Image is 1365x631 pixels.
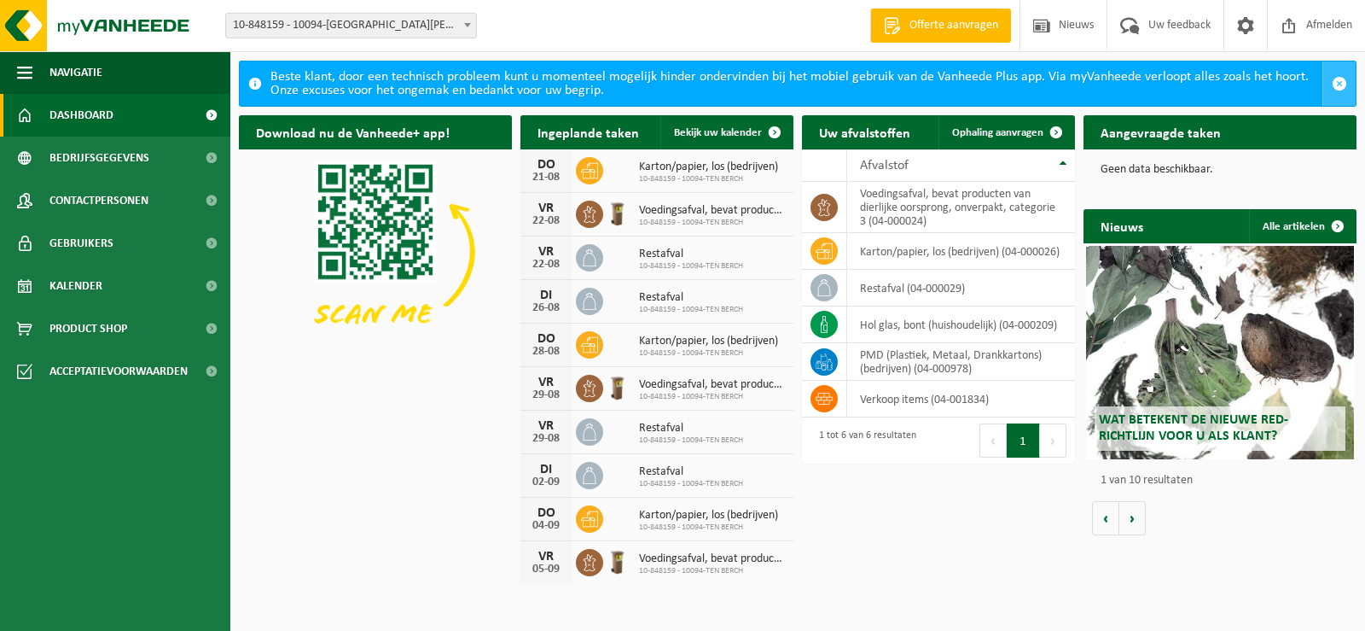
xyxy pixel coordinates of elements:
div: DO [529,158,563,172]
div: 05-09 [529,564,563,575]
h2: Nieuws [1083,209,1160,242]
a: Bekijk uw kalender [660,115,792,149]
span: Voedingsafval, bevat producten van dierlijke oorsprong, onverpakt, categorie 3 [639,378,785,392]
div: VR [529,550,563,564]
div: 22-08 [529,215,563,227]
div: VR [529,202,563,215]
div: 22-08 [529,259,563,271]
span: Acceptatievoorwaarden [49,350,188,393]
span: 10-848159 - 10094-TEN BERCH - ANTWERPEN [226,14,476,38]
h2: Ingeplande taken [520,115,656,149]
span: Navigatie [49,51,102,94]
span: 10-848159 - 10094-TEN BERCH [639,305,743,315]
div: VR [529,419,563,433]
span: Restafval [639,465,743,479]
span: 10-848159 - 10094-TEN BERCH [639,174,778,184]
td: voedingsafval, bevat producten van dierlijke oorsprong, onverpakt, categorie 3 (04-000024) [847,182,1075,233]
div: 29-08 [529,433,563,445]
span: 10-848159 - 10094-TEN BERCH [639,523,778,533]
span: 10-848159 - 10094-TEN BERCH [639,566,785,576]
img: WB-0140-HPE-BN-01 [603,372,632,401]
div: DO [529,332,563,346]
span: Dashboard [49,94,113,137]
img: WB-0140-HPE-BN-01 [603,198,632,227]
span: Restafval [639,291,743,305]
h2: Uw afvalstoffen [802,115,927,149]
a: Offerte aanvragen [870,9,1011,43]
button: Previous [979,424,1007,458]
div: 1 tot 6 van 6 resultaten [810,422,916,459]
div: 04-09 [529,520,563,532]
a: Alle artikelen [1249,209,1355,243]
span: 10-848159 - 10094-TEN BERCH - ANTWERPEN [225,13,477,38]
td: verkoop items (04-001834) [847,381,1075,418]
div: Beste klant, door een technisch probleem kunt u momenteel mogelijk hinder ondervinden bij het mob... [270,61,1322,106]
span: 10-848159 - 10094-TEN BERCH [639,435,743,446]
div: DO [529,506,563,520]
span: Offerte aanvragen [905,17,1002,34]
div: 26-08 [529,302,563,314]
span: Contactpersonen [49,179,148,222]
span: Product Shop [49,307,127,350]
h2: Download nu de Vanheede+ app! [239,115,467,149]
div: DI [529,289,563,302]
h2: Aangevraagde taken [1083,115,1238,149]
img: Download de VHEPlus App [239,149,512,354]
div: VR [529,245,563,259]
button: 1 [1007,424,1040,458]
span: Bedrijfsgegevens [49,137,149,179]
div: 28-08 [529,346,563,358]
span: Gebruikers [49,222,113,265]
p: 1 van 10 resultaten [1101,475,1348,487]
span: Restafval [639,248,743,261]
span: Karton/papier, los (bedrijven) [639,509,778,523]
span: Bekijk uw kalender [674,127,762,138]
button: Volgende [1119,501,1146,535]
span: Kalender [49,265,102,307]
td: karton/papier, los (bedrijven) (04-000026) [847,233,1075,270]
span: Karton/papier, los (bedrijven) [639,335,778,348]
span: 10-848159 - 10094-TEN BERCH [639,348,778,359]
a: Ophaling aanvragen [938,115,1073,149]
div: 21-08 [529,172,563,184]
span: Karton/papier, los (bedrijven) [639,161,778,174]
span: Afvalstof [860,159,909,172]
span: Wat betekent de nieuwe RED-richtlijn voor u als klant? [1099,413,1288,443]
span: Voedingsafval, bevat producten van dierlijke oorsprong, onverpakt, categorie 3 [639,552,785,566]
span: 10-848159 - 10094-TEN BERCH [639,261,743,272]
span: 10-848159 - 10094-TEN BERCH [639,218,785,228]
div: VR [529,376,563,389]
span: 10-848159 - 10094-TEN BERCH [639,392,785,402]
span: Restafval [639,422,743,435]
p: Geen data beschikbaar. [1101,164,1339,176]
td: restafval (04-000029) [847,270,1075,307]
div: 29-08 [529,389,563,401]
span: 10-848159 - 10094-TEN BERCH [639,479,743,489]
img: WB-0140-HPE-BN-01 [603,546,632,575]
span: Ophaling aanvragen [952,127,1043,138]
button: Next [1040,424,1066,458]
span: Voedingsafval, bevat producten van dierlijke oorsprong, onverpakt, categorie 3 [639,204,785,218]
div: 02-09 [529,476,563,488]
div: DI [529,463,563,476]
td: hol glas, bont (huishoudelijk) (04-000209) [847,307,1075,343]
button: Vorige [1092,501,1119,535]
a: Wat betekent de nieuwe RED-richtlijn voor u als klant? [1086,246,1354,459]
td: PMD (Plastiek, Metaal, Drankkartons) (bedrijven) (04-000978) [847,343,1075,381]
